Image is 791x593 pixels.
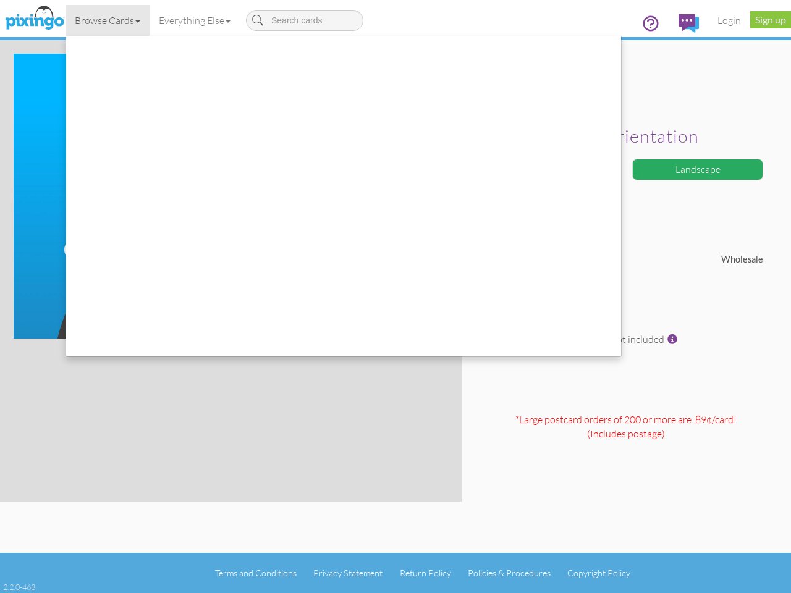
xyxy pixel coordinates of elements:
a: Privacy Statement [313,568,383,578]
h2: Select orientation [486,127,760,146]
a: Return Policy [400,568,451,578]
img: comments.svg [679,14,699,33]
a: Copyright Policy [567,568,630,578]
div: Postage not included [471,332,782,406]
a: Login [708,5,750,36]
a: Terms and Conditions [215,568,297,578]
div: Landscape [632,159,763,180]
div: 2.2.0-463 [3,581,35,592]
a: Everything Else [150,5,240,36]
div: Wholesale [626,253,772,266]
a: Browse Cards [66,5,150,36]
iframe: Chat [790,592,791,593]
img: create-your-own-landscape.jpg [14,54,447,339]
input: Search cards [246,10,363,31]
a: Sign up [750,11,791,28]
a: Policies & Procedures [468,568,551,578]
div: *Large postcard orders of 200 or more are .89¢/card! (Includes postage ) [471,413,782,501]
img: pixingo logo [2,3,67,34]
